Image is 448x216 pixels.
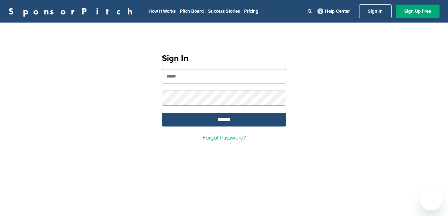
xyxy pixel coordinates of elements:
[420,188,442,210] iframe: Button to launch messaging window
[208,8,240,14] a: Success Stories
[316,7,351,16] a: Help Center
[359,4,392,18] a: Sign In
[202,134,246,141] a: Forgot Password?
[8,7,137,16] a: SponsorPitch
[149,8,176,14] a: How It Works
[180,8,204,14] a: Pitch Board
[244,8,259,14] a: Pricing
[162,52,286,65] h1: Sign In
[396,5,440,18] a: Sign Up Free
